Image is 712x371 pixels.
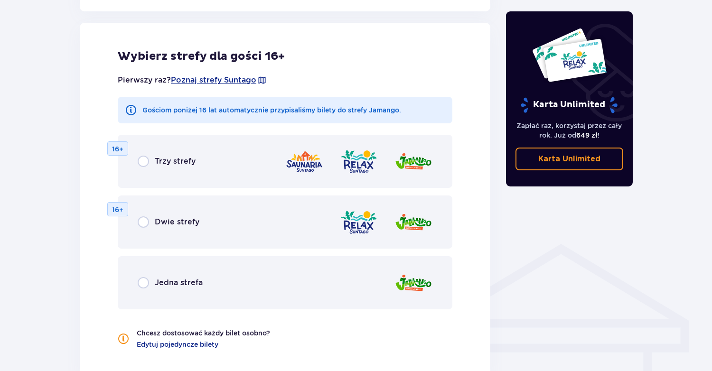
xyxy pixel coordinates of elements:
[171,75,256,85] a: Poznaj strefy Suntago
[118,49,452,64] p: Wybierz strefy dla gości 16+
[394,209,432,236] img: zone logo
[112,144,123,154] p: 16+
[394,148,432,175] img: zone logo
[142,105,401,115] p: Gościom poniżej 16 lat automatycznie przypisaliśmy bilety do strefy Jamango.
[137,340,218,349] a: Edytuj pojedyncze bilety
[285,148,323,175] img: zone logo
[340,209,378,236] img: zone logo
[155,156,196,167] p: Trzy strefy
[520,97,618,113] p: Karta Unlimited
[576,131,598,139] span: 649 zł
[155,278,203,288] p: Jedna strefa
[538,154,600,164] p: Karta Unlimited
[394,269,432,297] img: zone logo
[515,148,624,170] a: Karta Unlimited
[340,148,378,175] img: zone logo
[155,217,199,227] p: Dwie strefy
[118,75,267,85] p: Pierwszy raz?
[112,205,123,214] p: 16+
[137,328,270,338] p: Chcesz dostosować każdy bilet osobno?
[515,121,624,140] p: Zapłać raz, korzystaj przez cały rok. Już od !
